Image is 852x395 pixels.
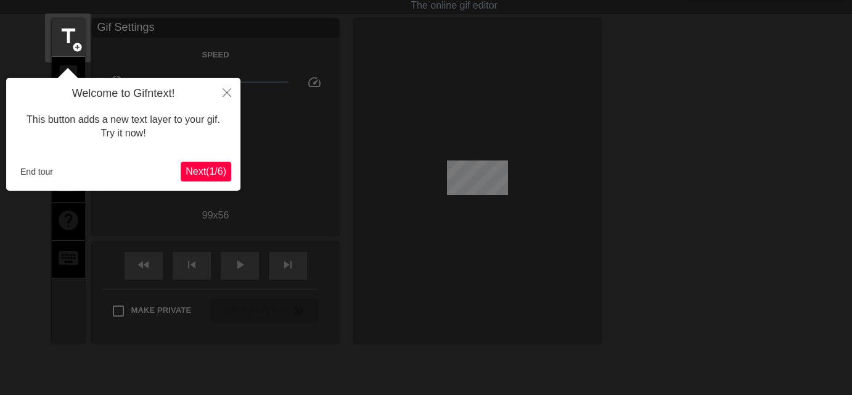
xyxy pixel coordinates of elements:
[186,166,226,177] span: Next ( 1 / 6 )
[15,87,231,101] h4: Welcome to Gifntext!
[213,78,240,106] button: Close
[15,101,231,153] div: This button adds a new text layer to your gif. Try it now!
[15,162,58,181] button: End tour
[181,162,231,181] button: Next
